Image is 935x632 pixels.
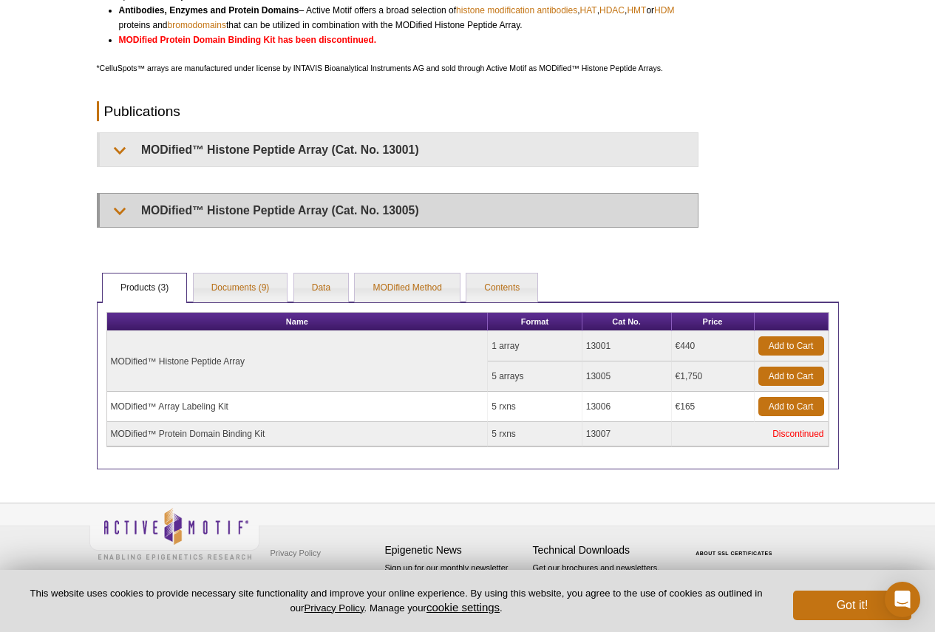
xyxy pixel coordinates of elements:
[793,591,911,620] button: Got it!
[488,313,582,331] th: Format
[582,422,672,446] td: 13007
[97,64,663,72] span: *CelluSpots™ arrays are manufactured under license by INTAVIS Bioanalytical Instruments AG and so...
[194,273,288,303] a: Documents (9)
[758,336,824,356] a: Add to Cart
[672,331,755,361] td: €440
[107,392,489,422] td: MODified™ Array Labeling Kit
[466,273,537,303] a: Contents
[582,313,672,331] th: Cat No.
[119,35,377,45] strong: MODified Protein Domain Binding Kit has been discontinued.
[24,587,769,615] p: This website uses cookies to provide necessary site functionality and improve your online experie...
[100,194,698,227] summary: MODified™ Histone Peptide Array (Cat. No. 13005)
[488,422,582,446] td: 5 rxns
[582,331,672,361] td: 13001
[294,273,348,303] a: Data
[107,422,489,446] td: MODified™ Protein Domain Binding Kit
[672,392,755,422] td: €165
[654,3,674,18] a: HDM
[681,529,792,562] table: Click to Verify - This site chose Symantec SSL for secure e-commerce and confidential communicati...
[385,562,526,612] p: Sign up for our monthly newsletter highlighting recent publications in the field of epigenetics.
[758,367,824,386] a: Add to Cart
[696,551,772,556] a: ABOUT SSL CERTIFICATES
[267,564,344,586] a: Terms & Conditions
[385,544,526,557] h4: Epigenetic News
[103,273,186,303] a: Products (3)
[426,601,500,614] button: cookie settings
[580,3,597,18] a: HAT
[168,18,226,33] a: bromodomains
[304,602,364,614] a: Privacy Policy
[119,3,685,33] li: – Active Motif offers a broad selection of , , , or proteins and that can be utilized in combinat...
[355,273,459,303] a: MODified Method
[533,562,673,599] p: Get our brochures and newsletters, or request them by mail.
[582,392,672,422] td: 13006
[119,5,299,16] strong: Antibodies, Enzymes and Protein Domains
[533,544,673,557] h4: Technical Downloads
[488,361,582,392] td: 5 arrays
[672,361,755,392] td: €1,750
[89,503,259,563] img: Active Motif,
[672,422,829,446] td: Discontinued
[488,331,582,361] td: 1 array
[627,3,646,18] a: HMT
[107,331,489,392] td: MODified™ Histone Peptide Array
[672,313,755,331] th: Price
[758,397,824,416] a: Add to Cart
[97,101,698,121] h2: Publications
[582,361,672,392] td: 13005
[100,133,698,166] summary: MODified™ Histone Peptide Array (Cat. No. 13001)
[456,3,577,18] a: histone modification antibodies
[107,313,489,331] th: Name
[599,3,625,18] a: HDAC
[267,542,324,564] a: Privacy Policy
[885,582,920,617] div: Open Intercom Messenger
[488,392,582,422] td: 5 rxns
